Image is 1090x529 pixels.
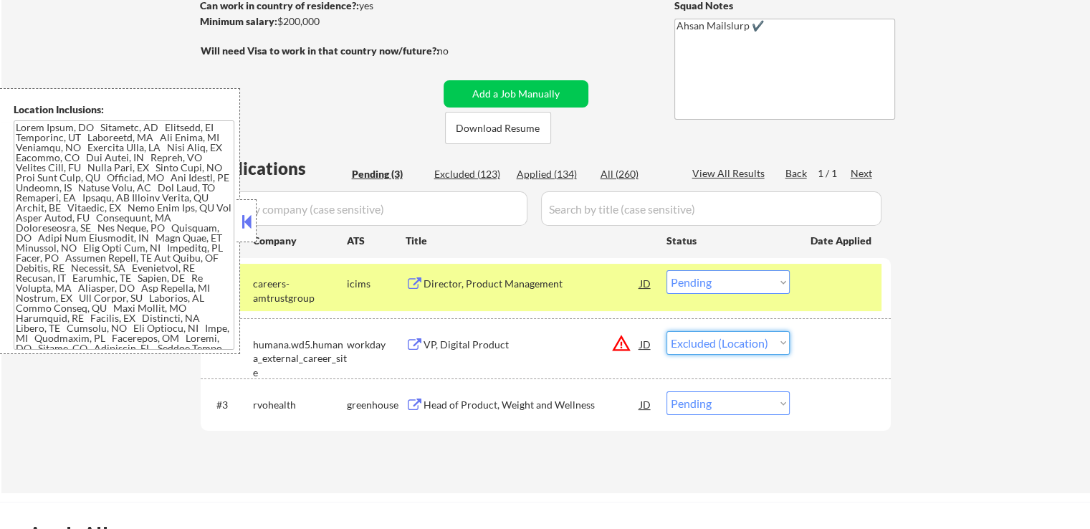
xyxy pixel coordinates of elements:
[201,44,439,57] strong: Will need Visa to work in that country now/future?:
[811,234,874,248] div: Date Applied
[517,167,588,181] div: Applied (134)
[14,103,234,117] div: Location Inclusions:
[444,80,588,108] button: Add a Job Manually
[437,44,478,58] div: no
[666,227,790,253] div: Status
[205,160,347,177] div: Applications
[818,166,851,181] div: 1 / 1
[200,14,439,29] div: $200,000
[347,234,406,248] div: ATS
[639,391,653,417] div: JD
[424,338,640,352] div: VP, Digital Product
[434,167,506,181] div: Excluded (123)
[611,333,631,353] button: warning_amber
[253,234,347,248] div: Company
[445,112,551,144] button: Download Resume
[406,234,653,248] div: Title
[352,167,424,181] div: Pending (3)
[253,338,347,380] div: humana.wd5.humana_external_career_site
[541,191,881,226] input: Search by title (case sensitive)
[424,277,640,291] div: Director, Product Management
[785,166,808,181] div: Back
[216,398,242,412] div: #3
[639,331,653,357] div: JD
[601,167,672,181] div: All (260)
[253,398,347,412] div: rvohealth
[253,277,347,305] div: careers-amtrustgroup
[639,270,653,296] div: JD
[200,15,277,27] strong: Minimum salary:
[692,166,769,181] div: View All Results
[851,166,874,181] div: Next
[424,398,640,412] div: Head of Product, Weight and Wellness
[347,277,406,291] div: icims
[205,191,527,226] input: Search by company (case sensitive)
[347,338,406,352] div: workday
[347,398,406,412] div: greenhouse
